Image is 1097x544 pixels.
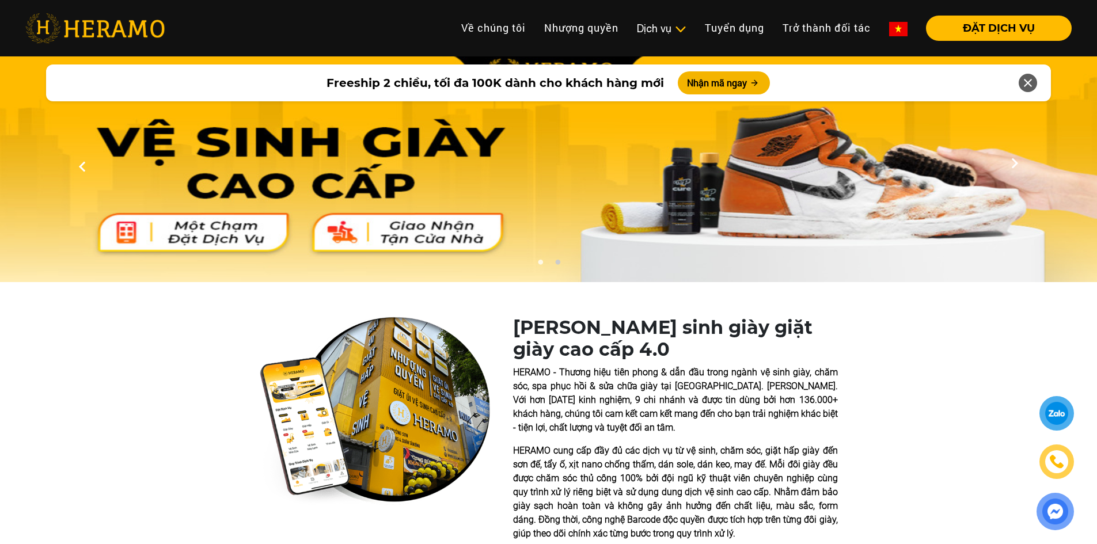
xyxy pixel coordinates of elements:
p: HERAMO cung cấp đầy đủ các dịch vụ từ vệ sinh, chăm sóc, giặt hấp giày đến sơn đế, tẩy ố, xịt nan... [513,444,838,541]
button: ĐẶT DỊCH VỤ [926,16,1072,41]
div: Dịch vụ [637,21,686,36]
a: Trở thành đối tác [773,16,880,40]
img: vn-flag.png [889,22,908,36]
img: subToggleIcon [674,24,686,35]
a: phone-icon [1041,446,1072,477]
button: 2 [552,259,563,271]
button: Nhận mã ngay [678,71,770,94]
button: 1 [534,259,546,271]
img: heramo-logo.png [25,13,165,43]
h1: [PERSON_NAME] sinh giày giặt giày cao cấp 4.0 [513,317,838,361]
span: Freeship 2 chiều, tối đa 100K dành cho khách hàng mới [327,74,664,92]
img: phone-icon [1050,455,1064,469]
a: Về chúng tôi [452,16,535,40]
a: Tuyển dụng [696,16,773,40]
a: ĐẶT DỊCH VỤ [917,23,1072,33]
a: Nhượng quyền [535,16,628,40]
p: HERAMO - Thương hiệu tiên phong & dẫn đầu trong ngành vệ sinh giày, chăm sóc, spa phục hồi & sửa ... [513,366,838,435]
img: heramo-quality-banner [260,317,490,505]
